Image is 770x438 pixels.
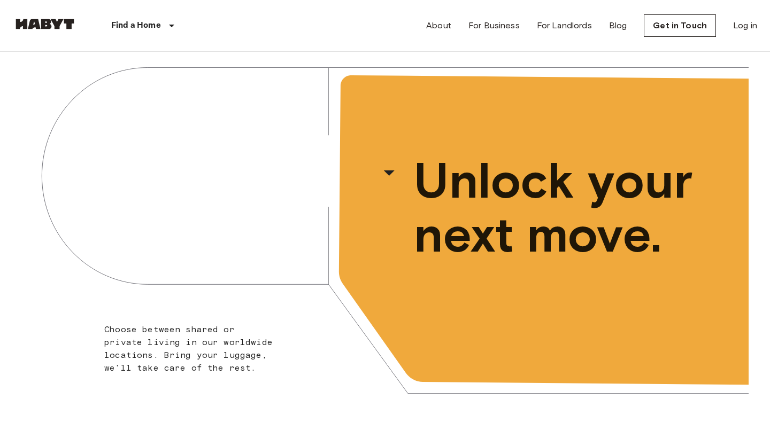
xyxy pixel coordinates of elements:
span: Choose between shared or private living in our worldwide locations. Bring your luggage, we'll tak... [104,324,273,373]
a: For Landlords [537,19,592,32]
img: Habyt [13,19,77,29]
a: Blog [609,19,627,32]
p: Find a Home [111,19,161,32]
a: Get in Touch [644,14,716,37]
a: For Business [468,19,520,32]
a: About [426,19,451,32]
a: Log in [733,19,757,32]
span: Unlock your next move. [414,154,705,262]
